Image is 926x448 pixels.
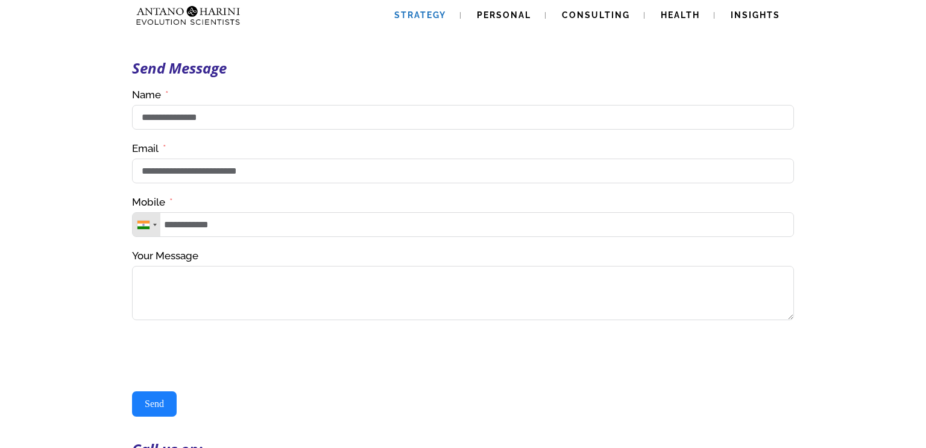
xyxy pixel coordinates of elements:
[132,332,315,379] iframe: reCAPTCHA
[132,266,794,320] textarea: Your Message
[133,213,160,236] div: Telephone country code
[394,10,446,20] span: Strategy
[132,142,166,156] label: Email
[132,58,227,78] strong: Send Message
[132,88,169,102] label: Name
[562,10,630,20] span: Consulting
[661,10,700,20] span: Health
[731,10,780,20] span: Insights
[132,249,198,263] label: Your Message
[132,391,177,417] button: Send
[132,159,794,183] input: Email
[132,195,173,209] label: Mobile
[132,212,794,237] input: Mobile
[477,10,531,20] span: Personal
